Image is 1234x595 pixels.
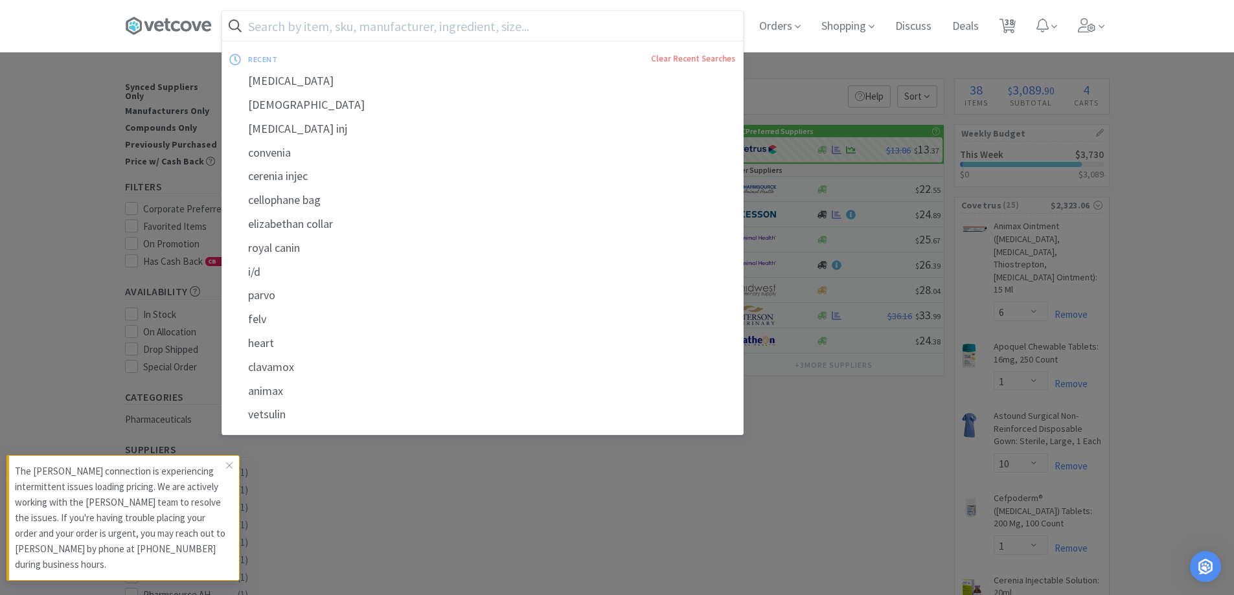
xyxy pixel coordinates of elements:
[947,21,984,32] a: Deals
[222,212,743,236] div: elizabethan collar
[222,236,743,260] div: royal canin
[222,331,743,355] div: heart
[222,403,743,427] div: vetsulin
[222,188,743,212] div: cellophane bag
[222,308,743,331] div: felv
[222,141,743,165] div: convenia
[222,284,743,308] div: parvo
[651,53,735,64] a: Clear Recent Searches
[222,69,743,93] div: [MEDICAL_DATA]
[222,164,743,188] div: cerenia injec
[222,355,743,379] div: clavamox
[222,93,743,117] div: [DEMOGRAPHIC_DATA]
[222,11,743,41] input: Search by item, sku, manufacturer, ingredient, size...
[222,117,743,141] div: [MEDICAL_DATA] inj
[15,464,226,572] p: The [PERSON_NAME] connection is experiencing intermittent issues loading pricing. We are actively...
[222,379,743,403] div: animax
[248,49,464,69] div: recent
[994,22,1021,34] a: 38
[222,260,743,284] div: i/d
[890,21,937,32] a: Discuss
[1190,551,1221,582] div: Open Intercom Messenger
